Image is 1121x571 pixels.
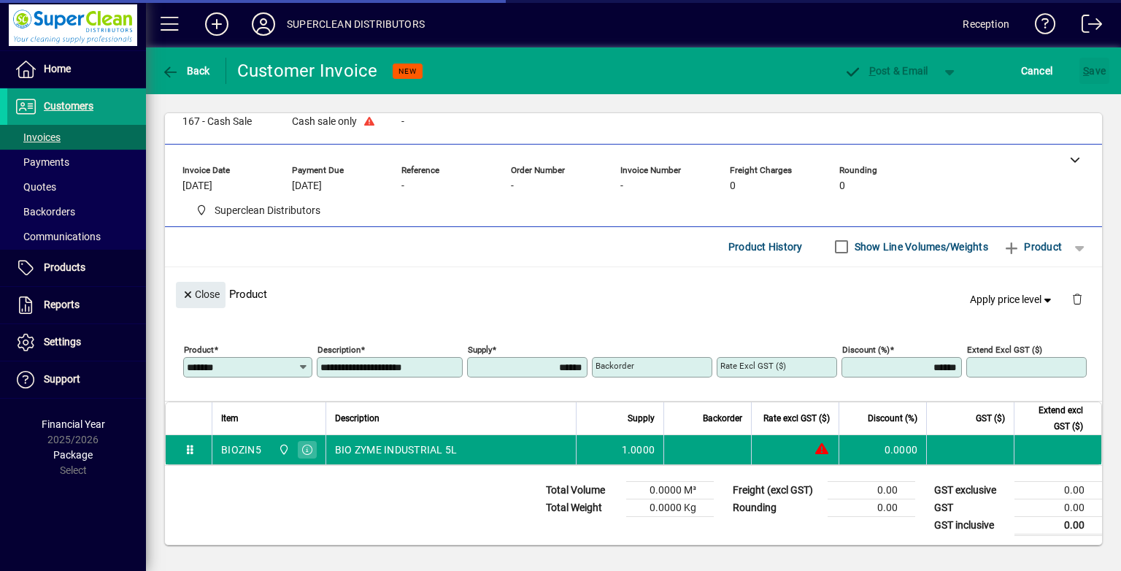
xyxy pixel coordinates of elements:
[7,324,146,361] a: Settings
[292,180,322,192] span: [DATE]
[184,344,214,354] mat-label: Product
[622,442,655,457] span: 1.0000
[703,410,742,426] span: Backorder
[628,410,655,426] span: Supply
[728,235,803,258] span: Product History
[221,442,261,457] div: BIOZIN5
[839,180,845,192] span: 0
[176,282,226,308] button: Close
[401,180,404,192] span: -
[161,65,210,77] span: Back
[839,435,926,464] td: 0.0000
[215,203,320,218] span: Superclean Distributors
[7,125,146,150] a: Invoices
[44,336,81,348] span: Settings
[828,481,915,499] td: 0.00
[190,202,326,220] span: Superclean Distributors
[44,100,93,112] span: Customers
[927,481,1014,499] td: GST exclusive
[1023,402,1083,434] span: Extend excl GST ($)
[1014,481,1102,499] td: 0.00
[182,116,252,128] span: 167 - Cash Sale
[869,65,876,77] span: P
[927,516,1014,534] td: GST inclusive
[852,239,988,254] label: Show Line Volumes/Weights
[1083,59,1106,83] span: ave
[1017,58,1057,84] button: Cancel
[1060,292,1095,305] app-page-header-button: Delete
[44,373,80,385] span: Support
[970,292,1055,307] span: Apply price level
[763,410,830,426] span: Rate excl GST ($)
[868,410,917,426] span: Discount (%)
[725,481,828,499] td: Freight (excl GST)
[596,361,634,371] mat-label: Backorder
[1021,59,1053,83] span: Cancel
[158,58,214,84] button: Back
[539,481,626,499] td: Total Volume
[844,65,928,77] span: ost & Email
[15,231,101,242] span: Communications
[398,66,417,76] span: NEW
[335,442,458,457] span: BIO ZYME INDUSTRIAL 5L
[401,116,404,128] span: -
[237,59,378,83] div: Customer Invoice
[7,287,146,323] a: Reports
[539,499,626,516] td: Total Weight
[468,344,492,354] mat-label: Supply
[7,199,146,224] a: Backorders
[7,51,146,88] a: Home
[620,180,623,192] span: -
[172,288,229,301] app-page-header-button: Close
[292,116,357,128] span: Cash sale only
[182,180,212,192] span: [DATE]
[995,234,1069,260] button: Product
[1014,499,1102,516] td: 0.00
[165,267,1102,321] div: Product
[927,499,1014,516] td: GST
[7,250,146,286] a: Products
[1014,516,1102,534] td: 0.00
[15,181,56,193] span: Quotes
[828,499,915,516] td: 0.00
[1083,65,1089,77] span: S
[44,299,80,310] span: Reports
[335,410,380,426] span: Description
[7,150,146,175] a: Payments
[626,481,714,499] td: 0.0000 M³
[842,344,890,354] mat-label: Discount (%)
[720,361,786,371] mat-label: Rate excl GST ($)
[1079,58,1109,84] button: Save
[44,261,85,273] span: Products
[15,156,69,168] span: Payments
[44,63,71,74] span: Home
[7,175,146,199] a: Quotes
[7,361,146,398] a: Support
[317,344,361,354] mat-label: Description
[7,224,146,249] a: Communications
[511,180,514,192] span: -
[1060,282,1095,317] button: Delete
[287,12,425,36] div: SUPERCLEAN DISTRIBUTORS
[964,286,1060,313] button: Apply price level
[963,12,1009,36] div: Reception
[193,11,240,37] button: Add
[274,442,291,458] span: Superclean Distributors
[15,206,75,218] span: Backorders
[146,58,226,84] app-page-header-button: Back
[836,58,936,84] button: Post & Email
[42,418,105,430] span: Financial Year
[730,180,736,192] span: 0
[626,499,714,516] td: 0.0000 Kg
[15,131,61,143] span: Invoices
[1003,235,1062,258] span: Product
[1071,3,1103,50] a: Logout
[967,344,1042,354] mat-label: Extend excl GST ($)
[725,499,828,516] td: Rounding
[53,449,93,461] span: Package
[723,234,809,260] button: Product History
[976,410,1005,426] span: GST ($)
[240,11,287,37] button: Profile
[221,410,239,426] span: Item
[182,283,220,307] span: Close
